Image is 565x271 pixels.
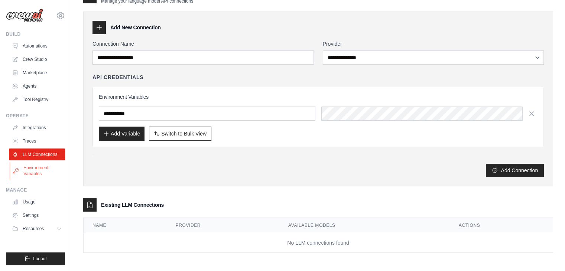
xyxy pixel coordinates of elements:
[9,196,65,208] a: Usage
[167,218,279,233] th: Provider
[84,218,167,233] th: Name
[9,135,65,147] a: Traces
[9,80,65,92] a: Agents
[101,201,164,209] h3: Existing LLM Connections
[33,256,47,262] span: Logout
[99,93,538,101] h3: Environment Variables
[92,74,143,81] h4: API Credentials
[9,53,65,65] a: Crew Studio
[9,223,65,235] button: Resources
[110,24,161,31] h3: Add New Connection
[23,226,44,232] span: Resources
[9,148,65,160] a: LLM Connections
[450,218,553,233] th: Actions
[9,67,65,79] a: Marketplace
[99,127,145,141] button: Add Variable
[6,9,43,23] img: Logo
[84,233,553,253] td: No LLM connections found
[279,218,450,233] th: Available Models
[323,40,544,48] label: Provider
[486,164,544,177] button: Add Connection
[92,40,314,48] label: Connection Name
[9,94,65,105] a: Tool Registry
[9,122,65,134] a: Integrations
[6,113,65,119] div: Operate
[6,31,65,37] div: Build
[6,252,65,265] button: Logout
[9,209,65,221] a: Settings
[161,130,207,137] span: Switch to Bulk View
[9,40,65,52] a: Automations
[10,162,66,180] a: Environment Variables
[149,127,211,141] button: Switch to Bulk View
[6,187,65,193] div: Manage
